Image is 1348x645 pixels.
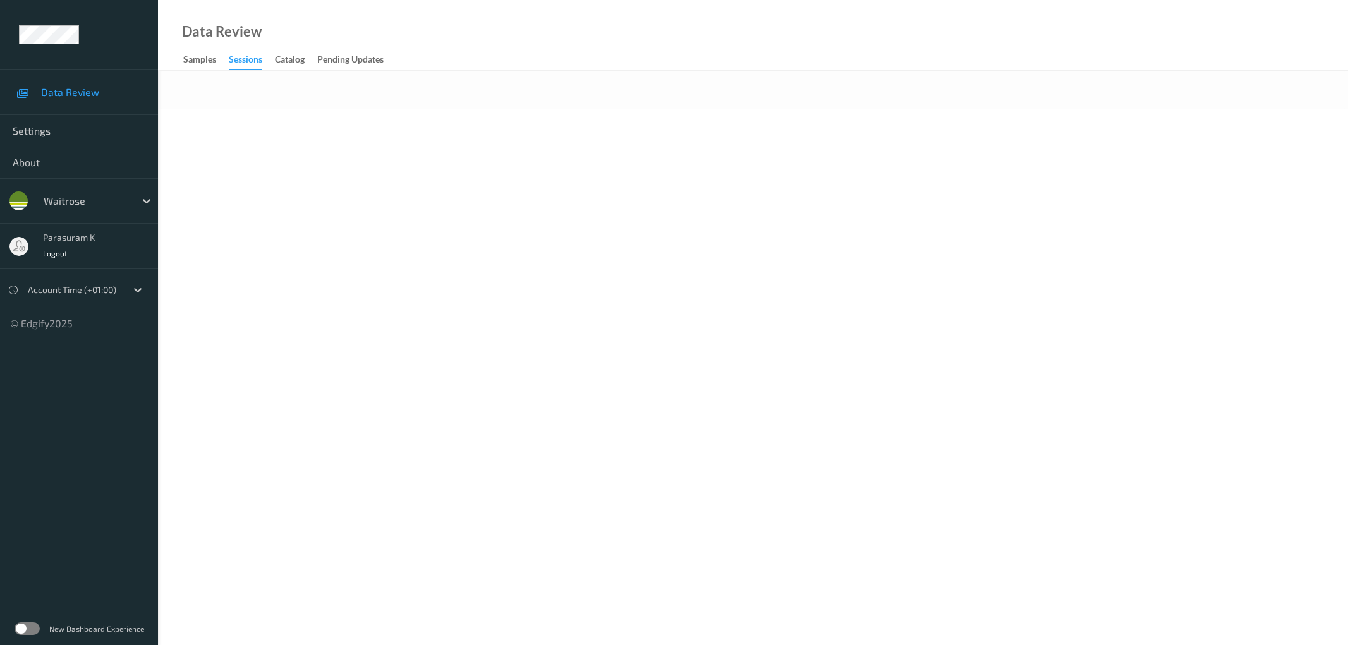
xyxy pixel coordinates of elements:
a: Catalog [275,51,317,69]
a: Samples [183,51,229,69]
div: Pending Updates [317,53,384,69]
a: Pending Updates [317,51,396,69]
div: Sessions [229,53,262,70]
a: Sessions [229,51,275,70]
div: Samples [183,53,216,69]
div: Data Review [182,25,262,38]
div: Catalog [275,53,305,69]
